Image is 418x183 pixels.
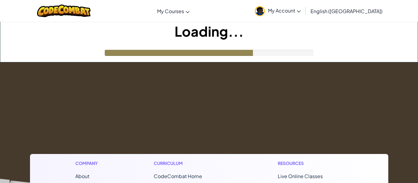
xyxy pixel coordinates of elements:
[278,160,343,167] h1: Resources
[75,160,104,167] h1: Company
[75,173,89,179] a: About
[307,3,386,19] a: English ([GEOGRAPHIC_DATA])
[268,7,301,14] span: My Account
[154,173,202,179] span: CodeCombat Home
[252,1,304,20] a: My Account
[278,173,323,179] a: Live Online Classes
[255,6,265,16] img: avatar
[157,8,184,14] span: My Courses
[154,160,228,167] h1: Curriculum
[0,22,418,41] h1: Loading...
[154,3,193,19] a: My Courses
[37,5,91,17] img: CodeCombat logo
[311,8,382,14] span: English ([GEOGRAPHIC_DATA])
